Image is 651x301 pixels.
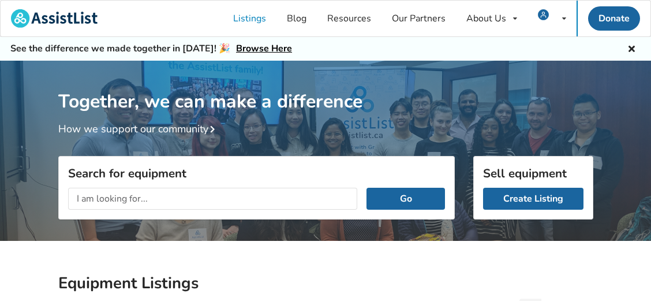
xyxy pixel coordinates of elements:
[466,14,506,23] div: About Us
[483,166,583,181] h3: Sell equipment
[11,9,98,28] img: assistlist-logo
[483,188,583,210] a: Create Listing
[58,61,593,113] h1: Together, we can make a difference
[10,43,292,55] h5: See the difference we made together in [DATE]! 🎉
[276,1,317,36] a: Blog
[58,122,220,136] a: How we support our community
[236,42,292,55] a: Browse Here
[68,188,358,210] input: I am looking for...
[58,273,593,293] h2: Equipment Listings
[538,9,549,20] img: user icon
[223,1,276,36] a: Listings
[366,188,444,210] button: Go
[317,1,381,36] a: Resources
[381,1,456,36] a: Our Partners
[68,166,445,181] h3: Search for equipment
[588,6,640,31] a: Donate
